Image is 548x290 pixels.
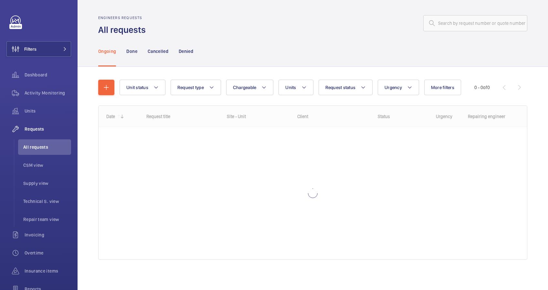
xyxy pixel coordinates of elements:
[23,144,71,150] span: All requests
[23,180,71,186] span: Supply view
[171,80,221,95] button: Request type
[279,80,313,95] button: Units
[423,15,527,31] input: Search by request number or quote number
[126,48,137,55] p: Done
[285,85,296,90] span: Units
[385,85,402,90] span: Urgency
[148,48,168,55] p: Cancelled
[98,24,150,36] h1: All requests
[233,85,257,90] span: Chargeable
[177,85,204,90] span: Request type
[98,15,150,20] h2: Engineers requests
[25,268,71,274] span: Insurance items
[319,80,373,95] button: Request status
[25,90,71,96] span: Activity Monitoring
[25,250,71,256] span: Overtime
[25,126,71,132] span: Requests
[431,85,454,90] span: More filters
[226,80,274,95] button: Chargeable
[325,85,356,90] span: Request status
[23,216,71,223] span: Repair team view
[25,232,71,238] span: Invoicing
[24,46,37,52] span: Filters
[98,48,116,55] p: Ongoing
[179,48,193,55] p: Denied
[378,80,419,95] button: Urgency
[25,72,71,78] span: Dashboard
[483,85,487,90] span: of
[23,162,71,168] span: CSM view
[23,198,71,205] span: Technical S. view
[6,41,71,57] button: Filters
[126,85,148,90] span: Unit status
[25,108,71,114] span: Units
[120,80,165,95] button: Unit status
[424,80,461,95] button: More filters
[474,85,490,90] span: 0 - 0 0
